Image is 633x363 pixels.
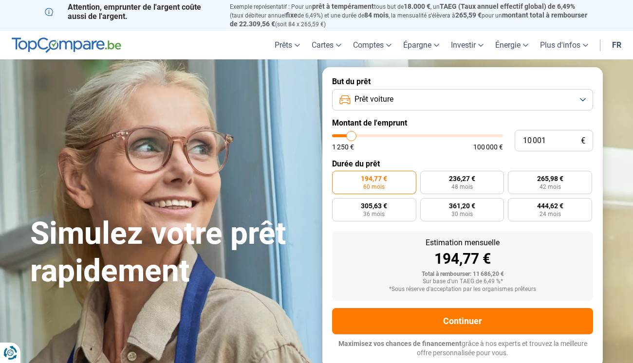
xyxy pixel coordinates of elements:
[332,339,593,358] p: grâce à nos experts et trouvez la meilleure offre personnalisée pour vous.
[540,211,561,217] span: 24 mois
[451,211,473,217] span: 30 mois
[338,340,462,347] span: Maximisez vos chances de financement
[45,2,218,21] p: Attention, emprunter de l'argent coûte aussi de l'argent.
[332,118,593,127] label: Montant de l'emprunt
[12,37,121,53] img: TopCompare
[537,175,563,182] span: 265,98 €
[332,89,593,110] button: Prêt voiture
[363,184,385,190] span: 60 mois
[332,77,593,86] label: But du prêt
[340,239,585,247] div: Estimation mensuelle
[581,137,585,145] span: €
[455,11,482,19] span: 265,59 €
[286,11,298,19] span: fixe
[364,11,389,19] span: 84 mois
[449,202,475,209] span: 361,20 €
[451,184,473,190] span: 48 mois
[449,175,475,182] span: 236,27 €
[340,286,585,293] div: *Sous réserve d'acceptation par les organismes prêteurs
[445,31,489,59] a: Investir
[332,144,354,150] span: 1 250 €
[354,94,393,105] span: Prêt voiture
[440,2,575,10] span: TAEG (Taux annuel effectif global) de 6,49%
[363,211,385,217] span: 36 mois
[340,278,585,285] div: Sur base d'un TAEG de 6,49 %*
[361,202,387,209] span: 305,63 €
[347,31,397,59] a: Comptes
[404,2,430,10] span: 18.000 €
[540,184,561,190] span: 42 mois
[473,144,503,150] span: 100 000 €
[332,159,593,168] label: Durée du prêt
[340,271,585,278] div: Total à rembourser: 11 686,20 €
[361,175,387,182] span: 194,77 €
[230,2,588,28] p: Exemple représentatif : Pour un tous but de , un (taux débiteur annuel de 6,49%) et une durée de ...
[489,31,534,59] a: Énergie
[534,31,594,59] a: Plus d'infos
[537,202,563,209] span: 444,62 €
[230,11,587,28] span: montant total à rembourser de 22.309,56 €
[306,31,347,59] a: Cartes
[397,31,445,59] a: Épargne
[606,31,627,59] a: fr
[312,2,374,10] span: prêt à tempérament
[332,308,593,334] button: Continuer
[269,31,306,59] a: Prêts
[30,215,311,290] h1: Simulez votre prêt rapidement
[340,252,585,266] div: 194,77 €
